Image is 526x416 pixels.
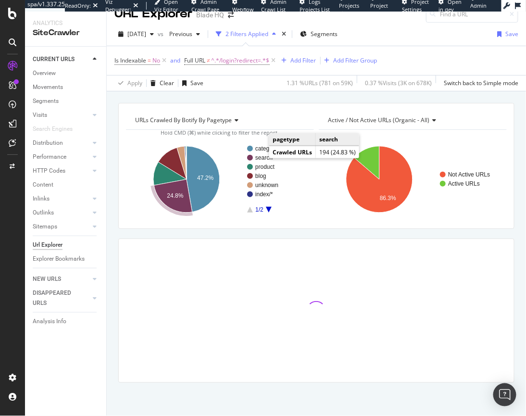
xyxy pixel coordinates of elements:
h4: Active / Not Active URLs [326,113,498,128]
a: Sitemaps [33,222,90,232]
a: Outlinks [33,208,90,218]
div: Segments [33,96,59,106]
div: 2 Filters Applied [225,30,268,38]
a: CURRENT URLS [33,54,90,64]
div: Search Engines [33,124,73,134]
a: Performance [33,152,90,162]
td: 194 (24.83 %) [316,146,360,159]
text: Active URLs [448,180,480,187]
div: Analytics [33,19,99,27]
a: Distribution [33,138,90,148]
div: Outlinks [33,208,54,218]
span: Admin Page [470,2,487,17]
text: 1/2 [255,206,263,213]
span: Webflow [232,6,254,13]
td: search [316,133,360,146]
button: Segments [296,26,341,42]
a: HTTP Codes [33,166,90,176]
svg: A chart. [126,138,311,221]
a: Segments [33,96,100,106]
div: Save [190,79,203,87]
button: Previous [165,26,204,42]
text: Not Active URLs [448,171,490,178]
text: blog [255,173,266,179]
div: Movements [33,82,63,92]
td: pagetype [269,133,316,146]
div: times [280,29,288,39]
button: Save [493,26,518,42]
div: SiteCrawler [33,27,99,38]
div: and [170,56,180,64]
span: URLs Crawled By Botify By pagetype [135,116,232,124]
span: Active / Not Active URLs (organic - all) [328,116,429,124]
div: Sitemaps [33,222,57,232]
button: [DATE] [114,26,158,42]
div: Analysis Info [33,316,66,327]
div: Overview [33,68,56,78]
button: Switch back to Simple mode [440,76,518,91]
a: Search Engines [33,124,82,134]
h4: URLs Crawled By Botify By pagetype [133,113,305,128]
a: Visits [33,110,90,120]
div: Save [505,30,518,38]
a: NEW URLS [33,274,90,284]
a: DISAPPEARED URLS [33,288,90,308]
text: index/* [255,191,273,198]
div: 0.37 % Visits ( 3K on 678K ) [365,79,432,87]
span: Projects List [339,2,359,17]
div: Content [33,180,53,190]
div: CURRENT URLS [33,54,75,64]
div: Switch back to Simple mode [444,79,518,87]
button: Add Filter [278,55,316,66]
div: Explorer Bookmarks [33,254,85,264]
div: DISAPPEARED URLS [33,288,81,308]
text: categories [255,145,282,152]
div: Add Filter Group [334,56,377,64]
div: Inlinks [33,194,50,204]
span: = [148,56,151,64]
button: 2 Filters Applied [212,26,280,42]
span: Hold CMD (⌘) while clicking to filter the report. [161,129,279,136]
text: 47.2% [197,175,213,181]
span: No [152,54,160,67]
button: Apply [114,76,142,91]
div: Performance [33,152,66,162]
div: Distribution [33,138,63,148]
text: search [255,154,273,161]
a: Url Explorer [33,240,100,250]
text: product [255,164,275,170]
div: Blade HQ [196,10,224,20]
span: Project Page [370,2,388,17]
span: Is Indexable [114,56,146,64]
div: URL Explorer [114,6,192,22]
td: Crawled URLs [269,146,316,159]
div: HTTP Codes [33,166,65,176]
div: Open Intercom Messenger [493,383,516,406]
div: Apply [127,79,142,87]
span: Full URL [184,56,205,64]
a: Explorer Bookmarks [33,254,100,264]
div: Clear [160,79,174,87]
span: Previous [165,30,192,38]
button: Save [178,76,203,91]
button: and [170,56,180,65]
a: Movements [33,82,100,92]
a: Content [33,180,100,190]
div: NEW URLS [33,274,61,284]
button: Add Filter Group [321,55,377,66]
a: Overview [33,68,100,78]
a: Analysis Info [33,316,100,327]
span: ^.*/login?redirect=.*$ [212,54,270,67]
span: ≠ [207,56,210,64]
svg: A chart. [319,138,504,221]
div: 1.31 % URLs ( 781 on 59K ) [287,79,353,87]
a: Inlinks [33,194,90,204]
span: vs [158,30,165,38]
div: ReadOnly: [65,2,91,10]
text: unknown [255,182,278,189]
button: Clear [147,76,174,91]
span: Segments [311,30,338,38]
text: 86.3% [380,195,396,202]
